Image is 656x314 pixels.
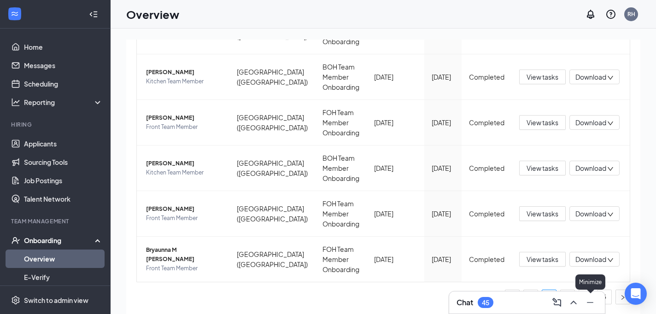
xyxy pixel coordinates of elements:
[432,209,454,219] div: [DATE]
[89,10,98,19] svg: Collapse
[607,75,614,81] span: down
[505,290,520,304] li: Previous Page
[519,252,566,267] button: View tasks
[607,166,614,172] span: down
[146,159,222,168] span: [PERSON_NAME]
[24,236,95,245] div: Onboarding
[24,153,103,171] a: Sourcing Tools
[575,209,606,219] span: Download
[10,9,19,18] svg: WorkstreamLogo
[607,120,614,127] span: down
[482,299,489,307] div: 45
[315,145,367,191] td: BOH Team Member Onboarding
[568,297,579,308] svg: ChevronUp
[583,295,597,310] button: Minimize
[146,77,222,86] span: Kitchen Team Member
[229,54,315,100] td: [GEOGRAPHIC_DATA] ([GEOGRAPHIC_DATA])
[615,290,630,304] li: Next Page
[607,257,614,263] span: down
[24,75,103,93] a: Scheduling
[11,217,101,225] div: Team Management
[24,134,103,153] a: Applicants
[527,117,558,128] span: View tasks
[575,118,606,128] span: Download
[315,237,367,282] td: FOH Team Member Onboarding
[24,190,103,208] a: Talent Network
[519,206,566,221] button: View tasks
[432,117,454,128] div: [DATE]
[24,268,103,286] a: E-Verify
[374,163,417,173] div: [DATE]
[24,296,88,305] div: Switch to admin view
[24,171,103,190] a: Job Postings
[519,115,566,130] button: View tasks
[374,117,417,128] div: [DATE]
[627,10,635,18] div: RH
[24,98,103,107] div: Reporting
[432,163,454,173] div: [DATE]
[605,9,616,20] svg: QuestionInfo
[146,214,222,223] span: Front Team Member
[585,9,596,20] svg: Notifications
[146,122,222,132] span: Front Team Member
[527,209,558,219] span: View tasks
[432,72,454,82] div: [DATE]
[615,290,630,304] button: right
[519,161,566,175] button: View tasks
[527,72,558,82] span: View tasks
[11,296,20,305] svg: Settings
[519,70,566,84] button: View tasks
[432,254,454,264] div: [DATE]
[24,250,103,268] a: Overview
[469,209,504,219] div: Completed
[11,98,20,107] svg: Analysis
[146,264,222,273] span: Front Team Member
[146,245,222,264] span: Bryaunna M [PERSON_NAME]
[523,290,538,304] li: 1
[550,295,564,310] button: ComposeMessage
[566,295,581,310] button: ChevronUp
[469,254,504,264] div: Completed
[24,56,103,75] a: Messages
[575,255,606,264] span: Download
[542,290,556,304] a: 2
[469,72,504,82] div: Completed
[374,209,417,219] div: [DATE]
[505,290,520,304] button: left
[229,145,315,191] td: [GEOGRAPHIC_DATA] ([GEOGRAPHIC_DATA])
[575,274,605,290] div: Minimize
[620,295,626,300] span: right
[527,163,558,173] span: View tasks
[457,297,473,308] h3: Chat
[146,168,222,177] span: Kitchen Team Member
[524,290,538,304] a: 1
[527,254,558,264] span: View tasks
[146,113,222,122] span: [PERSON_NAME]
[469,163,504,173] div: Completed
[11,121,101,128] div: Hiring
[374,254,417,264] div: [DATE]
[607,211,614,218] span: down
[560,290,575,304] li: 3
[24,38,103,56] a: Home
[229,191,315,237] td: [GEOGRAPHIC_DATA] ([GEOGRAPHIC_DATA])
[315,54,367,100] td: BOH Team Member Onboarding
[374,72,417,82] div: [DATE]
[551,297,562,308] svg: ComposeMessage
[229,100,315,145] td: [GEOGRAPHIC_DATA] ([GEOGRAPHIC_DATA])
[561,290,574,304] a: 3
[315,191,367,237] td: FOH Team Member Onboarding
[315,100,367,145] td: FOH Team Member Onboarding
[229,237,315,282] td: [GEOGRAPHIC_DATA] ([GEOGRAPHIC_DATA])
[146,68,222,77] span: [PERSON_NAME]
[575,163,606,173] span: Download
[575,72,606,82] span: Download
[625,283,647,305] div: Open Intercom Messenger
[146,204,222,214] span: [PERSON_NAME]
[585,297,596,308] svg: Minimize
[469,117,504,128] div: Completed
[126,6,179,22] h1: Overview
[11,236,20,245] svg: UserCheck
